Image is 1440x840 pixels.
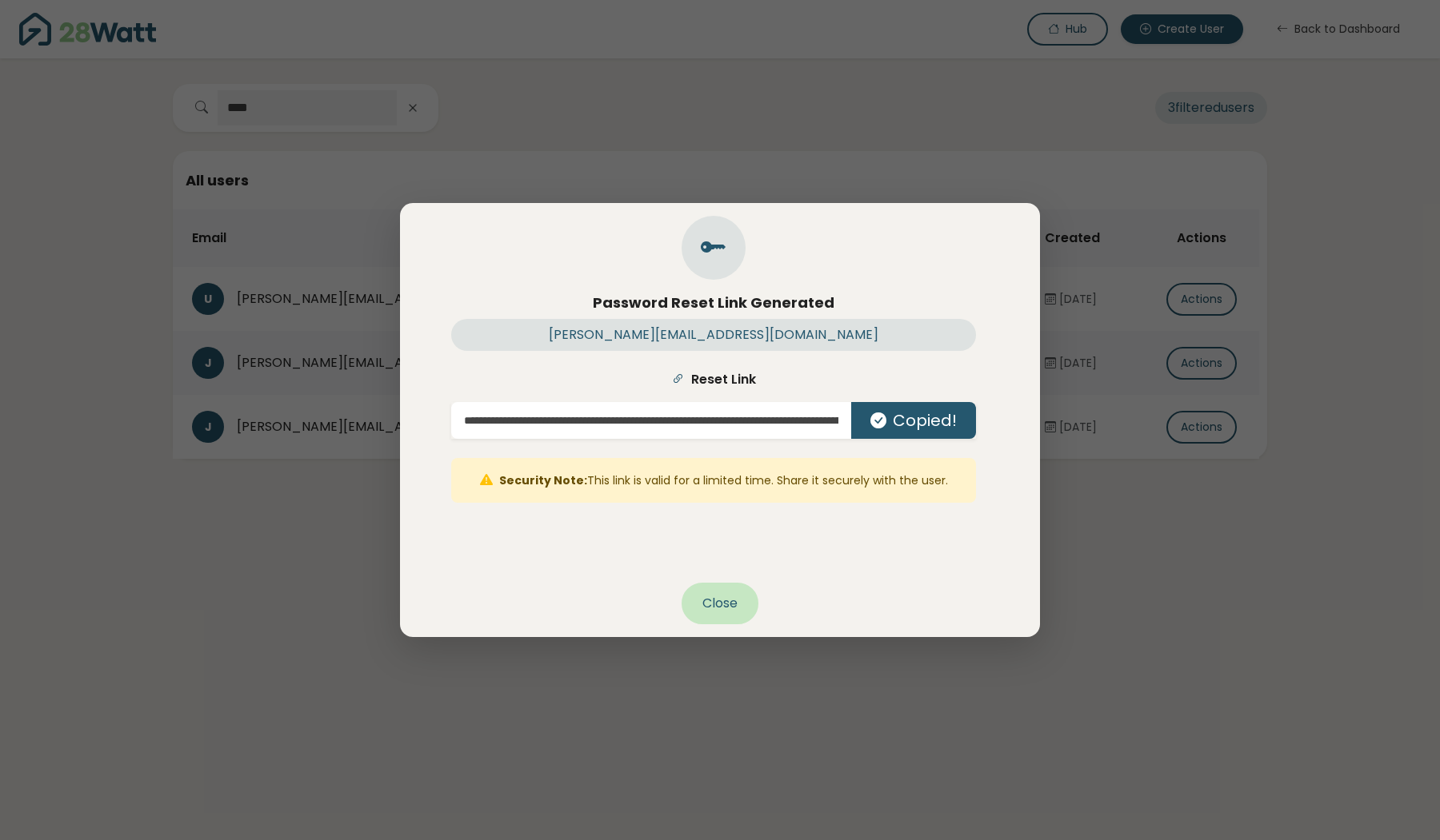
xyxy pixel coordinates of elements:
button: Close [682,583,758,624]
h5: Password Reset Link Generated [451,293,976,313]
button: Copied! [851,402,976,439]
strong: Security Note: [499,472,587,488]
label: Reset Link [451,370,976,389]
small: This link is valid for a limited time. Share it securely with the user. [499,472,948,488]
div: [PERSON_NAME][EMAIL_ADDRESS][DOMAIN_NAME] [451,319,976,351]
